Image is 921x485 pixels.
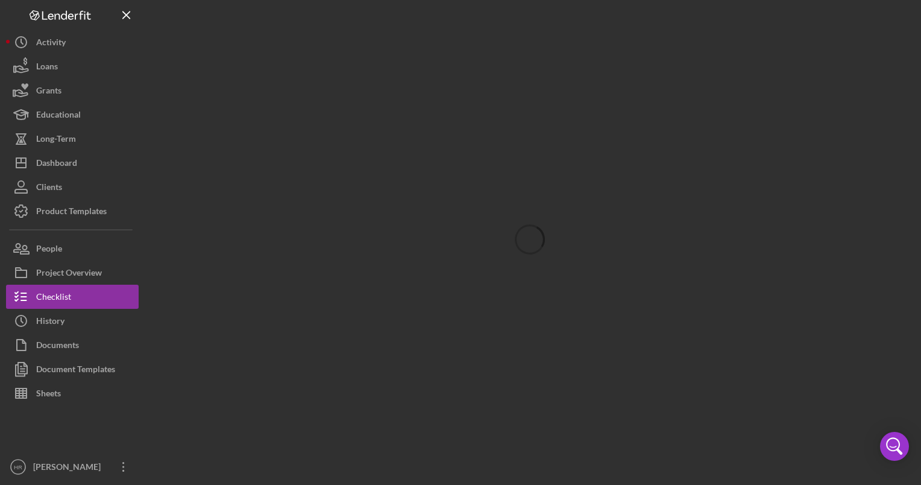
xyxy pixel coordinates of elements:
[880,432,909,461] div: Open Intercom Messenger
[6,127,139,151] button: Long-Term
[36,285,71,312] div: Checklist
[6,455,139,479] button: HR[PERSON_NAME]
[6,381,139,405] button: Sheets
[14,464,22,471] text: HR
[6,285,139,309] button: Checklist
[6,54,139,78] button: Loans
[36,54,58,81] div: Loans
[36,236,62,264] div: People
[36,151,77,178] div: Dashboard
[6,103,139,127] button: Educational
[30,455,108,482] div: [PERSON_NAME]
[36,357,115,384] div: Document Templates
[6,309,139,333] button: History
[6,236,139,261] button: People
[6,261,139,285] button: Project Overview
[36,103,81,130] div: Educational
[6,151,139,175] button: Dashboard
[36,78,61,106] div: Grants
[36,381,61,408] div: Sheets
[6,199,139,223] button: Product Templates
[36,309,64,336] div: History
[36,333,79,360] div: Documents
[36,30,66,57] div: Activity
[36,261,102,288] div: Project Overview
[6,175,139,199] button: Clients
[6,333,139,357] button: Documents
[6,78,139,103] button: Grants
[6,30,139,54] button: Activity
[36,175,62,202] div: Clients
[6,357,139,381] button: Document Templates
[36,199,107,226] div: Product Templates
[36,127,76,154] div: Long-Term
